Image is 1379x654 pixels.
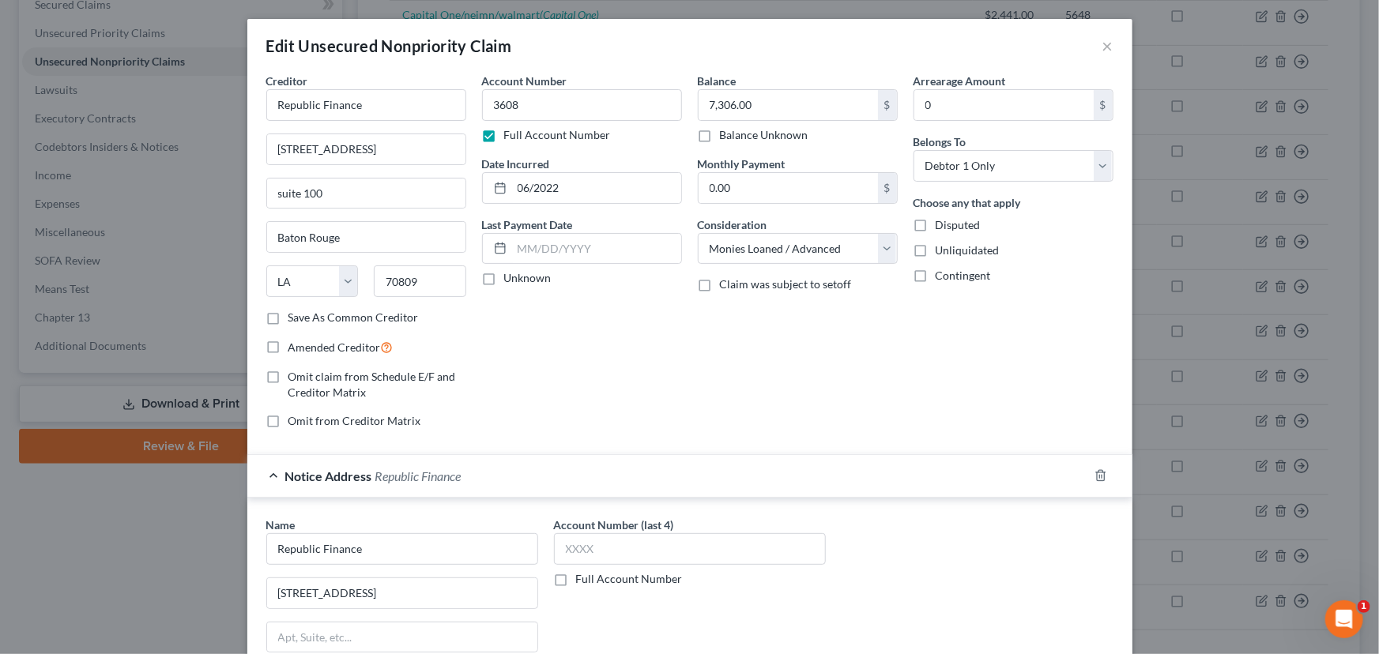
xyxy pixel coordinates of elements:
[720,277,852,291] span: Claim was subject to setoff
[1325,600,1363,638] iframe: Intercom live chat
[288,414,421,427] span: Omit from Creditor Matrix
[267,622,537,652] input: Apt, Suite, etc...
[482,89,682,121] input: --
[512,173,681,203] input: MM/DD/YYYY
[878,173,897,203] div: $
[699,173,878,203] input: 0.00
[936,243,1000,257] span: Unliquidated
[936,269,991,282] span: Contingent
[554,517,674,533] label: Account Number (last 4)
[936,218,981,231] span: Disputed
[267,179,465,209] input: Apt, Suite, etc...
[288,340,381,354] span: Amended Creditor
[267,134,465,164] input: Enter address...
[504,127,611,143] label: Full Account Number
[554,533,826,565] input: XXXX
[267,222,465,252] input: Enter city...
[720,127,808,143] label: Balance Unknown
[266,35,512,57] div: Edit Unsecured Nonpriority Claim
[267,578,537,608] input: Enter address...
[375,468,462,483] span: Republic Finance
[504,270,552,286] label: Unknown
[266,518,296,532] span: Name
[878,90,897,120] div: $
[512,234,681,264] input: MM/DD/YYYY
[482,73,567,89] label: Account Number
[1094,90,1113,120] div: $
[1102,36,1113,55] button: ×
[285,468,372,483] span: Notice Address
[288,370,456,399] span: Omit claim from Schedule E/F and Creditor Matrix
[288,310,419,325] label: Save As Common Creditor
[914,90,1094,120] input: 0.00
[698,73,737,89] label: Balance
[698,156,786,172] label: Monthly Payment
[482,216,573,233] label: Last Payment Date
[1358,600,1370,613] span: 1
[698,216,767,233] label: Consideration
[914,135,966,148] span: Belongs To
[266,89,466,121] input: Search creditor by name...
[266,533,538,565] input: Search by name...
[576,571,683,587] label: Full Account Number
[914,73,1006,89] label: Arrearage Amount
[374,265,466,297] input: Enter zip...
[699,90,878,120] input: 0.00
[914,194,1021,211] label: Choose any that apply
[266,74,308,88] span: Creditor
[482,156,550,172] label: Date Incurred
